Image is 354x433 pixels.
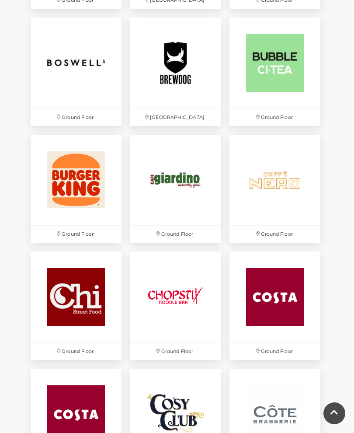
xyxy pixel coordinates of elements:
p: Ground Floor [229,109,320,126]
a: Ground Floor [126,130,226,248]
p: Ground Floor [130,343,221,360]
p: [GEOGRAPHIC_DATA] [130,109,221,126]
p: Ground Floor [31,343,121,360]
p: Ground Floor [130,226,221,243]
p: Ground Floor [229,343,320,360]
a: Ground Floor [225,130,325,248]
img: Chi at Festival Place, Basingstoke [31,251,121,342]
a: Ground Floor [26,13,126,130]
p: Ground Floor [229,226,320,243]
a: Ground Floor [225,247,325,364]
a: Chi at Festival Place, Basingstoke Ground Floor [26,247,126,364]
a: Ground Floor [225,13,325,130]
p: Ground Floor [31,226,121,243]
a: Ground Floor [26,130,126,248]
a: [GEOGRAPHIC_DATA] [126,13,226,130]
a: Ground Floor [126,247,226,364]
p: Ground Floor [31,109,121,126]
